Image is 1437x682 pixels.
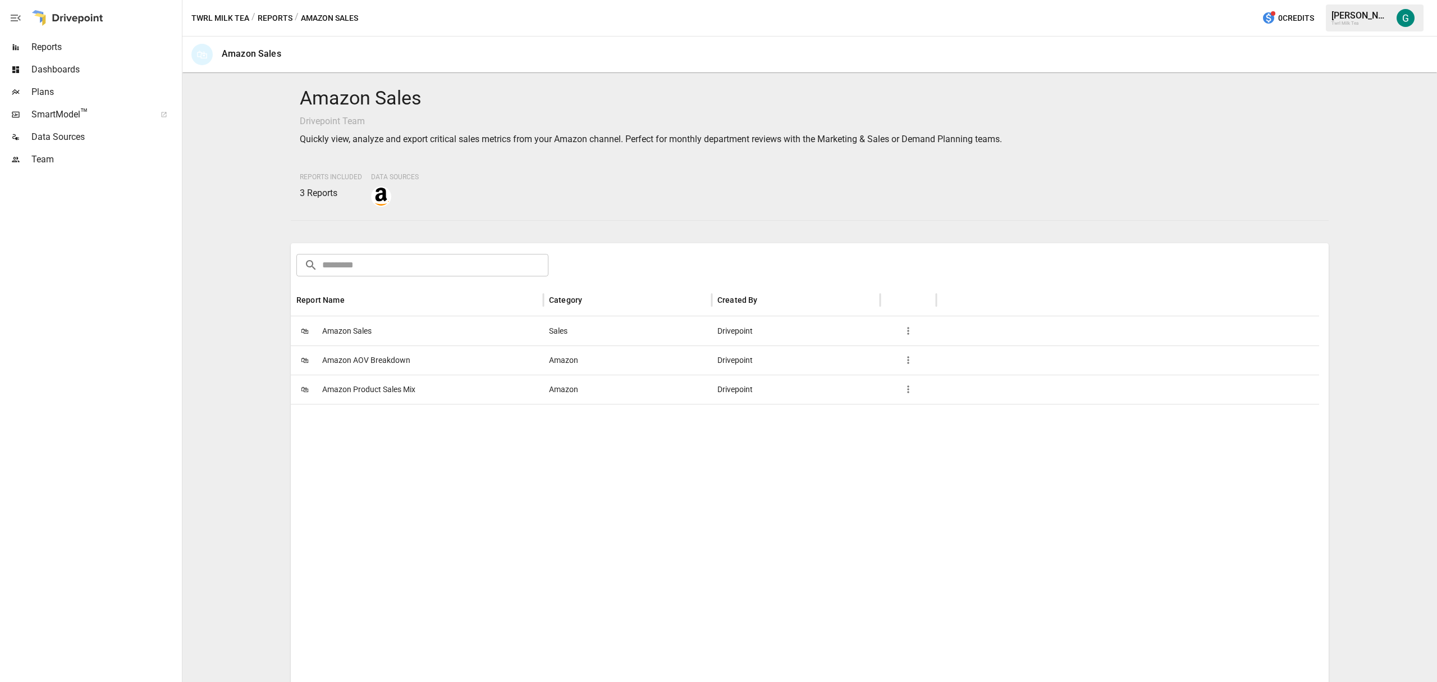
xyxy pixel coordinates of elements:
button: Sort [346,292,361,308]
p: 3 Reports [300,187,362,200]
span: Data Sources [371,173,419,181]
span: Plans [31,85,180,99]
p: Quickly view, analyze and export critical sales metrics from your Amazon channel. Perfect for mon... [300,133,1320,146]
div: Amazon Sales [222,48,281,59]
span: 🛍 [296,381,313,398]
span: ™ [80,106,88,120]
button: Sort [583,292,599,308]
span: 🛍 [296,352,313,369]
div: Report Name [296,295,345,304]
button: Reports [258,11,292,25]
span: Amazon AOV Breakdown [322,346,410,375]
div: 🛍 [191,44,213,65]
div: Sales [543,316,712,345]
div: Drivepoint [712,345,880,375]
div: / [295,11,299,25]
div: Drivepoint [712,375,880,404]
button: Twrl Milk Tea [191,11,249,25]
span: 🛍 [296,322,313,339]
span: Dashboards [31,63,180,76]
div: / [251,11,255,25]
img: amazon [372,188,390,206]
span: Amazon Product Sales Mix [322,375,415,404]
div: Category [549,295,582,304]
span: Data Sources [31,130,180,144]
div: Drivepoint [712,316,880,345]
div: Amazon [543,375,712,404]
span: 0 Credits [1278,11,1314,25]
div: Twrl Milk Tea [1331,21,1390,26]
button: Sort [759,292,775,308]
span: Reports Included [300,173,362,181]
div: Amazon [543,345,712,375]
span: Team [31,153,180,166]
span: Reports [31,40,180,54]
button: Gordon Hagedorn [1390,2,1421,34]
img: Gordon Hagedorn [1397,9,1415,27]
p: Drivepoint Team [300,115,1320,128]
span: SmartModel [31,108,148,121]
button: 0Credits [1257,8,1319,29]
div: [PERSON_NAME] [1331,10,1390,21]
div: Created By [717,295,758,304]
span: Amazon Sales [322,317,372,345]
h4: Amazon Sales [300,87,1320,110]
